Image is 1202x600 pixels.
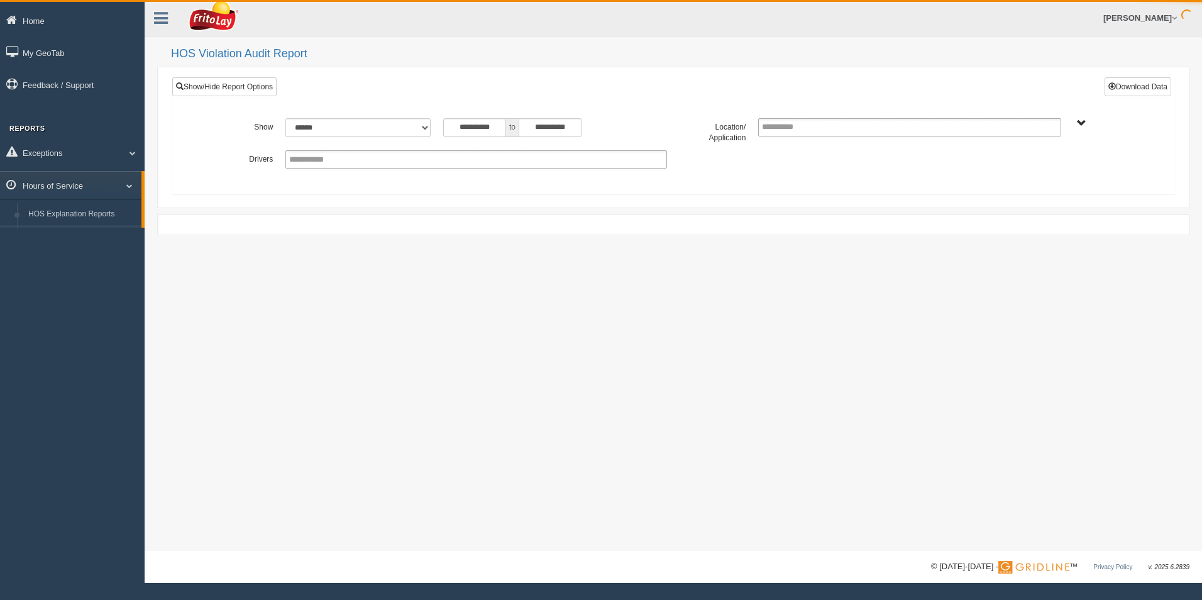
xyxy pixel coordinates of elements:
[673,118,752,144] label: Location/ Application
[931,560,1189,574] div: © [DATE]-[DATE] - ™
[998,561,1069,574] img: Gridline
[1093,564,1132,570] a: Privacy Policy
[172,77,277,96] a: Show/Hide Report Options
[506,118,519,137] span: to
[201,150,279,165] label: Drivers
[1149,564,1189,570] span: v. 2025.6.2839
[201,118,279,133] label: Show
[1105,77,1171,96] button: Download Data
[171,48,1189,60] h2: HOS Violation Audit Report
[23,225,141,248] a: HOS Violation Audit Reports
[23,203,141,226] a: HOS Explanation Reports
